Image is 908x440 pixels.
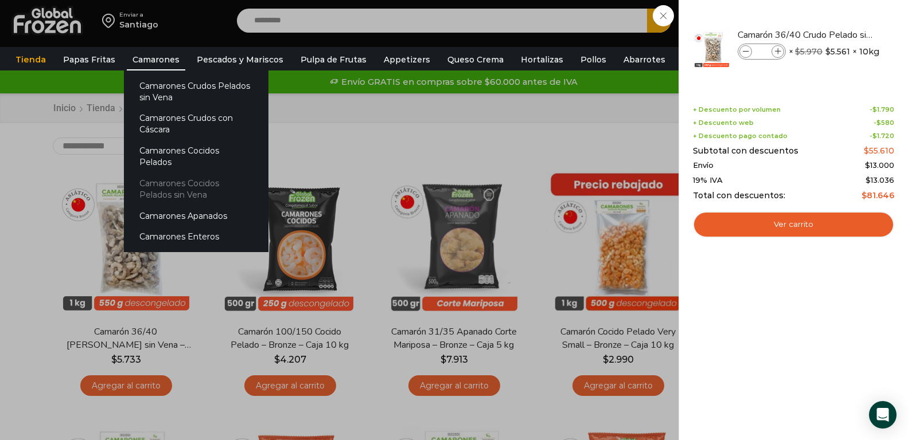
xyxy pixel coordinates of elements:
span: $ [876,119,881,127]
span: $ [864,146,869,156]
bdi: 5.561 [825,46,850,57]
span: + Descuento pago contado [693,132,788,140]
a: Abarrotes [618,49,671,70]
span: $ [872,105,877,113]
span: Total con descuentos: [693,191,785,201]
a: Camarones Cocidos Pelados sin Vena [124,172,268,205]
a: Camarones Cocidos Pelados [124,140,268,173]
a: Ver carrito [693,211,894,238]
a: Appetizers [378,49,436,70]
span: × × 10kg [789,44,879,60]
a: Descuentos [677,49,741,70]
bdi: 81.646 [862,190,894,201]
span: Subtotal con descuentos [693,146,798,156]
span: Envío [693,161,714,170]
span: $ [862,190,867,201]
span: $ [825,46,831,57]
span: - [870,106,894,113]
a: Pollos [575,49,612,70]
a: Camarones Crudos con Cáscara [124,108,268,140]
span: - [870,132,894,140]
a: Camarones Enteros [124,226,268,247]
div: Open Intercom Messenger [869,401,897,429]
a: Camarones [127,49,185,70]
span: 13.036 [866,175,894,184]
a: Papas Fritas [57,49,121,70]
span: $ [795,46,800,57]
bdi: 1.790 [872,105,894,113]
a: Tienda [10,49,52,70]
bdi: 55.610 [864,146,894,156]
a: Queso Crema [442,49,509,70]
a: Camarones Crudos Pelados sin Vena [124,75,268,108]
span: $ [872,132,877,140]
span: - [874,119,894,127]
bdi: 1.720 [872,132,894,140]
span: 19% IVA [693,176,723,185]
span: + Descuento por volumen [693,106,781,113]
span: $ [866,175,871,184]
input: Product quantity [753,45,770,58]
span: $ [865,160,870,170]
bdi: 13.000 [865,160,894,170]
a: Hortalizas [515,49,569,70]
bdi: 580 [876,119,894,127]
bdi: 5.970 [795,46,823,57]
a: Pulpa de Frutas [295,49,372,70]
span: + Descuento web [693,119,754,127]
a: Camarones Apanados [124,205,268,226]
a: Pescados y Mariscos [191,49,289,70]
a: Camarón 36/40 Crudo Pelado sin Vena - Bronze - Caja 10 kg [738,29,874,41]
